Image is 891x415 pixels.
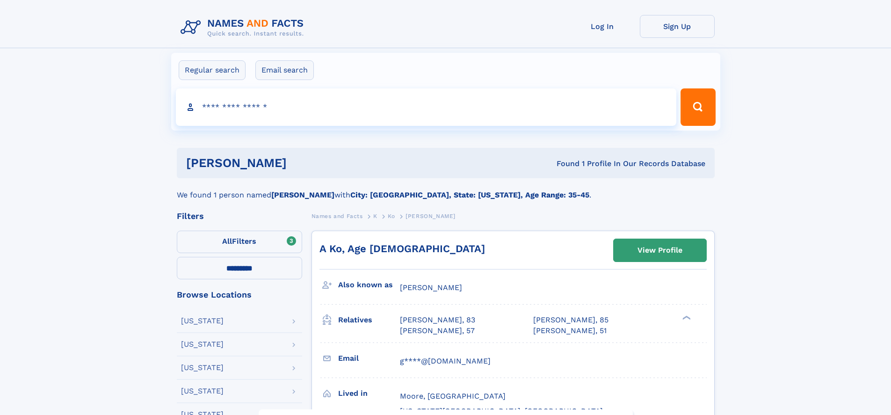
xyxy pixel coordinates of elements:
div: We found 1 person named with . [177,178,715,201]
a: [PERSON_NAME], 83 [400,315,475,325]
span: All [222,237,232,246]
h3: Relatives [338,312,400,328]
a: Ko [388,210,395,222]
a: View Profile [614,239,706,262]
div: [US_STATE] [181,387,224,395]
span: Moore, [GEOGRAPHIC_DATA] [400,392,506,400]
span: K [373,213,377,219]
label: Regular search [179,60,246,80]
a: Names and Facts [311,210,363,222]
div: View Profile [637,240,682,261]
a: Log In [565,15,640,38]
div: ❯ [680,315,691,321]
a: A Ko, Age [DEMOGRAPHIC_DATA] [319,243,485,255]
a: [PERSON_NAME], 85 [533,315,608,325]
b: [PERSON_NAME] [271,190,334,199]
h3: Email [338,350,400,366]
img: Logo Names and Facts [177,15,311,40]
b: City: [GEOGRAPHIC_DATA], State: [US_STATE], Age Range: 35-45 [350,190,589,199]
div: [US_STATE] [181,364,224,371]
span: Ko [388,213,395,219]
a: K [373,210,377,222]
span: [PERSON_NAME] [406,213,456,219]
div: [US_STATE] [181,341,224,348]
h3: Lived in [338,386,400,401]
input: search input [176,88,677,126]
a: [PERSON_NAME], 57 [400,326,475,336]
div: Browse Locations [177,291,302,299]
button: Search Button [681,88,715,126]
div: Found 1 Profile In Our Records Database [421,159,705,169]
label: Filters [177,231,302,253]
a: Sign Up [640,15,715,38]
a: [PERSON_NAME], 51 [533,326,607,336]
div: Filters [177,212,302,220]
span: [PERSON_NAME] [400,283,462,292]
div: [US_STATE] [181,317,224,325]
h1: [PERSON_NAME] [186,157,422,169]
label: Email search [255,60,314,80]
h3: Also known as [338,277,400,293]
